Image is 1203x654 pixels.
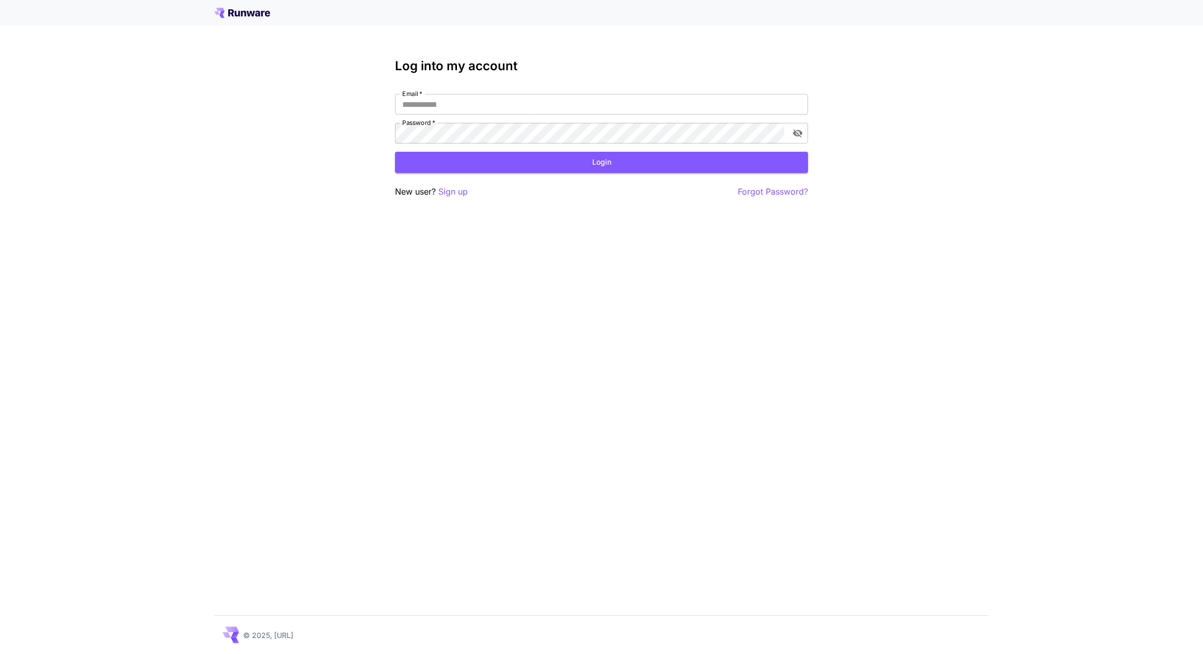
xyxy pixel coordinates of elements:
button: toggle password visibility [788,124,807,142]
button: Login [395,152,808,173]
p: New user? [395,185,468,198]
h3: Log into my account [395,59,808,73]
label: Password [402,118,435,127]
p: © 2025, [URL] [243,630,293,641]
label: Email [402,89,422,98]
button: Forgot Password? [738,185,808,198]
button: Sign up [438,185,468,198]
